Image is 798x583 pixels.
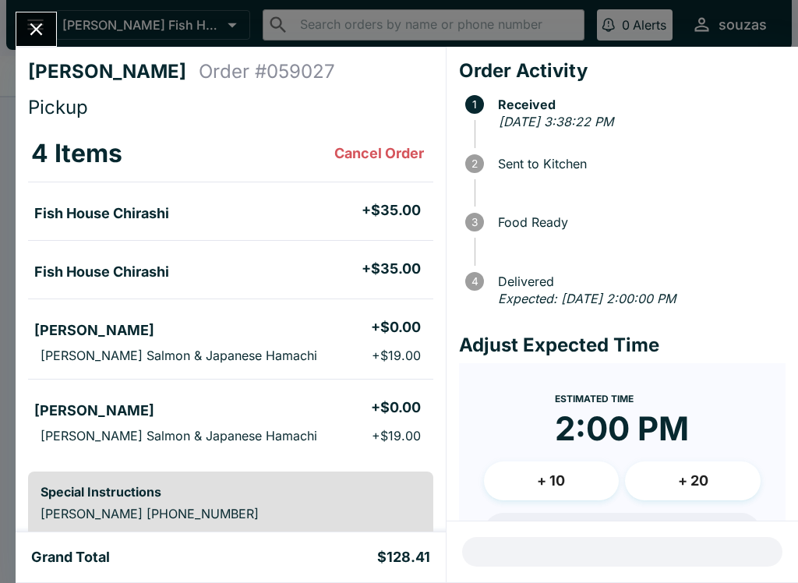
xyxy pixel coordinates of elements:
[484,461,620,500] button: + 10
[28,125,433,459] table: orders table
[41,348,317,363] p: [PERSON_NAME] Salmon & Japanese Hamachi
[498,291,676,306] em: Expected: [DATE] 2:00:00 PM
[34,321,154,340] h5: [PERSON_NAME]
[371,398,421,417] h5: + $0.00
[555,393,634,405] span: Estimated Time
[371,318,421,337] h5: + $0.00
[372,348,421,363] p: + $19.00
[362,201,421,220] h5: + $35.00
[471,216,478,228] text: 3
[31,548,110,567] h5: Grand Total
[499,114,613,129] em: [DATE] 3:38:22 PM
[34,401,154,420] h5: [PERSON_NAME]
[372,428,421,443] p: + $19.00
[472,98,477,111] text: 1
[41,506,421,521] p: [PERSON_NAME] [PHONE_NUMBER]
[41,428,317,443] p: [PERSON_NAME] Salmon & Japanese Hamachi
[625,461,761,500] button: + 20
[16,12,56,46] button: Close
[555,408,689,449] time: 2:00 PM
[490,215,786,229] span: Food Ready
[34,204,169,223] h5: Fish House Chirashi
[34,263,169,281] h5: Fish House Chirashi
[459,334,786,357] h4: Adjust Expected Time
[490,157,786,171] span: Sent to Kitchen
[459,59,786,83] h4: Order Activity
[471,275,478,288] text: 4
[328,138,430,169] button: Cancel Order
[471,157,478,170] text: 2
[490,274,786,288] span: Delivered
[41,484,421,500] h6: Special Instructions
[362,260,421,278] h5: + $35.00
[377,548,430,567] h5: $128.41
[28,96,88,118] span: Pickup
[490,97,786,111] span: Received
[199,60,335,83] h4: Order # 059027
[28,60,199,83] h4: [PERSON_NAME]
[31,138,122,169] h3: 4 Items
